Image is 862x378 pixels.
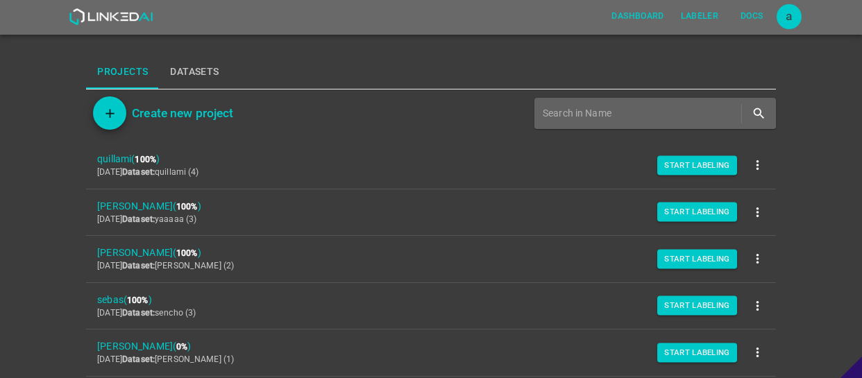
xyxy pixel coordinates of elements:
[86,55,159,89] button: Projects
[97,339,743,354] span: [PERSON_NAME] ( )
[159,55,230,89] button: Datasets
[176,248,198,258] b: 100%
[97,152,743,166] span: quillami ( )
[86,142,776,189] a: quillami(100%)[DATE]Dataset:quillami (4)
[742,337,773,368] button: more
[606,5,669,28] button: Dashboard
[122,261,155,270] b: Dataset:
[742,243,773,275] button: more
[745,99,773,128] button: search
[97,199,743,214] span: [PERSON_NAME] ( )
[777,4,802,29] button: Open settings
[69,8,153,25] img: LinkedAI
[97,167,198,177] span: [DATE] quillami (4)
[742,290,773,321] button: more
[729,5,774,28] button: Docs
[673,2,727,31] a: Labeler
[742,196,773,227] button: more
[742,150,773,181] button: more
[657,155,737,175] button: Start Labeling
[176,202,198,212] b: 100%
[127,295,149,305] b: 100%
[97,261,234,270] span: [DATE] [PERSON_NAME] (2)
[122,167,155,177] b: Dataset:
[543,103,738,123] input: Search in Name
[657,343,737,362] button: Start Labeling
[657,249,737,268] button: Start Labeling
[97,354,234,364] span: [DATE] [PERSON_NAME] (1)
[97,214,196,224] span: [DATE] yaaaaa (3)
[675,5,724,28] button: Labeler
[122,214,155,224] b: Dataset:
[86,283,776,329] a: sebas(100%)[DATE]Dataset:sencho (3)
[86,329,776,376] a: [PERSON_NAME](0%)[DATE]Dataset:[PERSON_NAME] (1)
[97,308,196,318] span: [DATE] sencho (3)
[122,308,155,318] b: Dataset:
[97,246,743,260] span: [PERSON_NAME] ( )
[727,2,777,31] a: Docs
[176,342,187,352] b: 0%
[86,189,776,236] a: [PERSON_NAME](100%)[DATE]Dataset:yaaaaa (3)
[135,155,156,164] b: 100%
[777,4,802,29] div: a
[126,103,233,123] a: Create new project
[122,354,155,364] b: Dataset:
[93,96,126,130] button: Add
[657,203,737,222] button: Start Labeling
[86,236,776,282] a: [PERSON_NAME](100%)[DATE]Dataset:[PERSON_NAME] (2)
[657,296,737,316] button: Start Labeling
[97,293,743,307] span: sebas ( )
[603,2,672,31] a: Dashboard
[132,103,233,123] h6: Create new project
